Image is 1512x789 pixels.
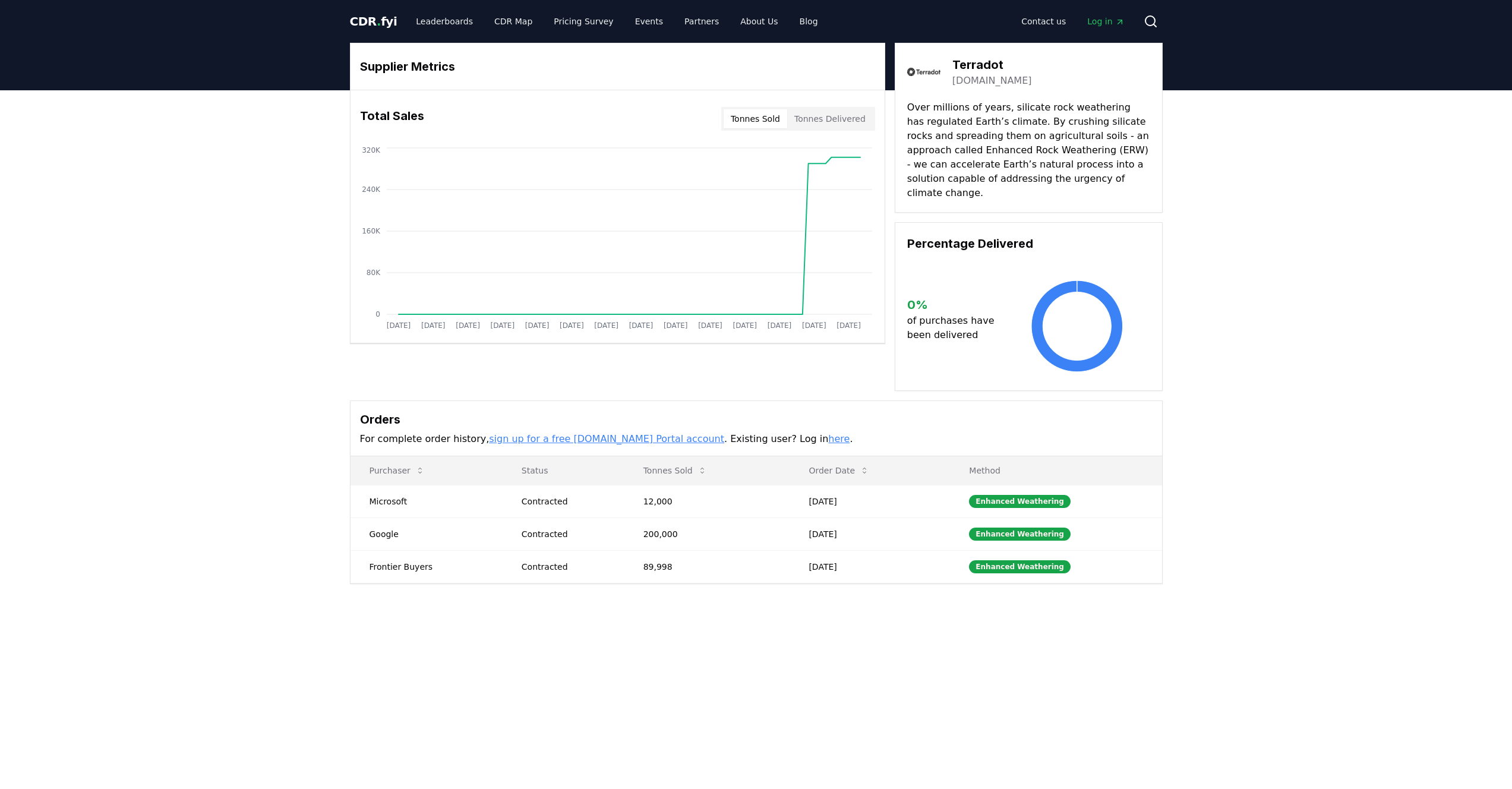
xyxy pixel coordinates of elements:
a: CDR Map [485,11,542,32]
button: Order Date [799,459,879,482]
tspan: 320K [362,146,381,154]
tspan: [DATE] [733,321,757,330]
a: Partners [675,11,728,32]
p: of purchases have been delivered [907,314,1004,342]
td: 200,000 [624,517,790,550]
div: Enhanced Weathering [969,560,1071,573]
td: Microsoft [351,485,503,517]
td: [DATE] [790,485,950,517]
button: Tonnes Sold [724,109,787,128]
img: Terradot-logo [907,55,940,89]
tspan: [DATE] [837,321,861,330]
a: [DOMAIN_NAME] [952,74,1032,88]
a: About Us [731,11,787,32]
tspan: [DATE] [629,321,653,330]
p: Status [512,465,615,476]
div: Enhanced Weathering [969,495,1071,508]
tspan: [DATE] [456,321,480,330]
tspan: 80K [366,269,380,277]
nav: Main [1012,11,1134,32]
div: Contracted [522,528,615,540]
tspan: [DATE] [802,321,826,330]
button: Purchaser [360,459,434,482]
a: Pricing Survey [544,11,623,32]
h3: Total Sales [360,107,424,131]
span: CDR fyi [350,14,397,29]
tspan: [DATE] [663,321,687,330]
a: CDR.fyi [350,13,397,30]
nav: Main [406,11,827,32]
p: Over millions of years, silicate rock weathering has regulated Earth’s climate. By crushing silic... [907,100,1150,200]
tspan: [DATE] [594,321,618,330]
span: Log in [1087,15,1124,27]
button: Tonnes Sold [634,459,716,482]
div: Contracted [522,496,615,507]
tspan: [DATE] [525,321,549,330]
td: [DATE] [790,517,950,550]
span: . [377,14,381,29]
p: For complete order history, . Existing user? Log in . [360,432,1153,446]
h3: 0 % [907,296,1004,314]
td: 12,000 [624,485,790,517]
td: Frontier Buyers [351,550,503,583]
a: sign up for a free [DOMAIN_NAME] Portal account [489,433,724,444]
tspan: [DATE] [767,321,791,330]
a: Log in [1078,11,1134,32]
td: [DATE] [790,550,950,583]
div: Contracted [522,561,615,573]
a: Events [626,11,673,32]
tspan: [DATE] [698,321,722,330]
tspan: [DATE] [560,321,584,330]
tspan: 160K [362,227,381,235]
button: Tonnes Delivered [787,109,873,128]
a: here [828,433,850,444]
div: Enhanced Weathering [969,528,1071,541]
tspan: [DATE] [386,321,411,330]
h3: Orders [360,411,1153,428]
tspan: [DATE] [490,321,514,330]
tspan: 0 [375,310,380,318]
p: Method [959,465,1152,476]
h3: Terradot [952,56,1032,74]
a: Contact us [1012,11,1075,32]
tspan: [DATE] [421,321,445,330]
h3: Supplier Metrics [360,58,875,75]
a: Leaderboards [406,11,482,32]
td: Google [351,517,503,550]
td: 89,998 [624,550,790,583]
a: Blog [790,11,828,32]
h3: Percentage Delivered [907,235,1150,253]
tspan: 240K [362,185,381,194]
